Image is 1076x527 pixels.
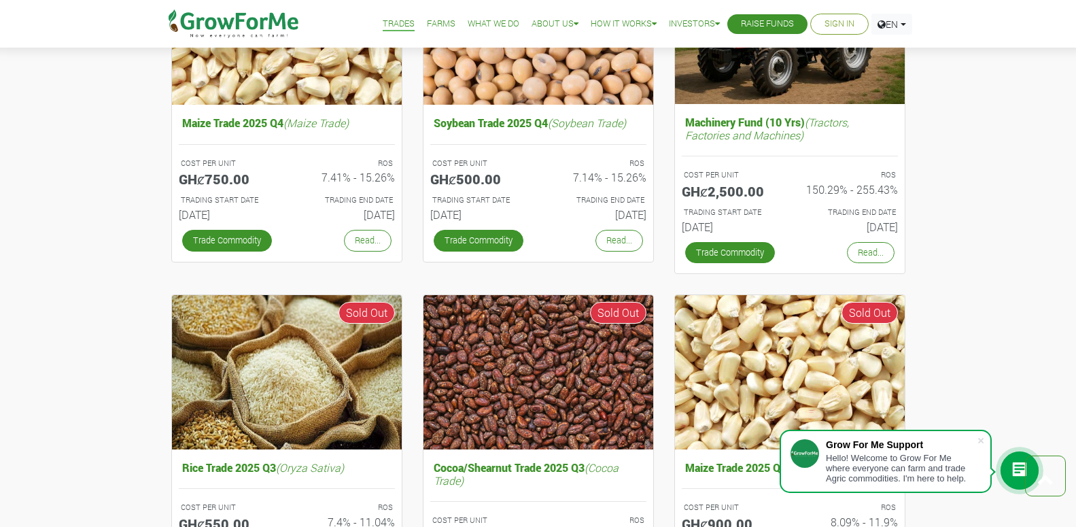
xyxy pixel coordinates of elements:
span: Sold Out [339,302,395,324]
h6: 7.14% - 15.26% [549,171,646,184]
p: ROS [299,158,393,169]
img: growforme image [423,295,653,449]
span: Sold Out [841,302,898,324]
span: Sold Out [590,302,646,324]
p: COST PER UNIT [432,515,526,526]
h5: Rice Trade 2025 Q3 [179,458,395,477]
a: Maize Trade 2025 Q4(Maize Trade) COST PER UNIT GHȼ750.00 ROS 7.41% - 15.26% TRADING START DATE [D... [179,113,395,226]
h5: GHȼ750.00 [179,171,277,187]
i: (Cocoa Trade) [434,460,619,488]
i: (Oryza Sativa) [276,460,344,475]
p: COST PER UNIT [181,158,275,169]
i: (Soybean Trade) [548,116,626,130]
a: Trade Commodity [685,242,775,263]
div: Hello! Welcome to Grow For Me where everyone can farm and trade Agric commodities. I'm here to help. [826,453,977,483]
a: What We Do [468,17,519,31]
img: growforme image [172,295,402,449]
p: ROS [551,158,644,169]
a: How it Works [591,17,657,31]
a: Machinery Fund (10 Yrs)(Tractors, Factories and Machines) COST PER UNIT GHȼ2,500.00 ROS 150.29% -... [682,112,898,239]
h6: [DATE] [549,208,646,221]
h6: [DATE] [682,220,780,233]
p: Estimated Trading End Date [551,194,644,206]
h6: [DATE] [179,208,277,221]
h5: Maize Trade 2025 Q3 [682,458,898,477]
h6: 7.41% - 15.26% [297,171,395,184]
a: Read... [595,230,643,251]
a: About Us [532,17,578,31]
a: Investors [669,17,720,31]
a: Trade Commodity [182,230,272,251]
h6: 150.29% - 255.43% [800,183,898,196]
a: Farms [427,17,455,31]
i: (Maize Trade) [283,116,349,130]
a: Trades [383,17,415,31]
a: Read... [344,230,392,251]
a: Sign In [825,17,854,31]
p: ROS [802,169,896,181]
h5: GHȼ500.00 [430,171,528,187]
img: growforme image [675,295,905,449]
div: Grow For Me Support [826,439,977,450]
p: Estimated Trading Start Date [432,194,526,206]
h5: GHȼ2,500.00 [682,183,780,199]
h5: Soybean Trade 2025 Q4 [430,113,646,133]
p: COST PER UNIT [684,502,778,513]
h6: [DATE] [800,220,898,233]
a: Trade Commodity [434,230,523,251]
p: Estimated Trading End Date [802,207,896,218]
h5: Maize Trade 2025 Q4 [179,113,395,133]
p: Estimated Trading Start Date [684,207,778,218]
h5: Machinery Fund (10 Yrs) [682,112,898,145]
p: COST PER UNIT [432,158,526,169]
p: Estimated Trading Start Date [181,194,275,206]
h5: Cocoa/Shearnut Trade 2025 Q3 [430,458,646,490]
h6: [DATE] [297,208,395,221]
p: Estimated Trading End Date [299,194,393,206]
a: Raise Funds [741,17,794,31]
a: Soybean Trade 2025 Q4(Soybean Trade) COST PER UNIT GHȼ500.00 ROS 7.14% - 15.26% TRADING START DAT... [430,113,646,226]
p: ROS [299,502,393,513]
p: COST PER UNIT [684,169,778,181]
a: EN [871,14,912,35]
p: COST PER UNIT [181,502,275,513]
i: (Tractors, Factories and Machines) [685,115,849,142]
h6: [DATE] [430,208,528,221]
a: Read... [847,242,895,263]
p: ROS [551,515,644,526]
p: ROS [802,502,896,513]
